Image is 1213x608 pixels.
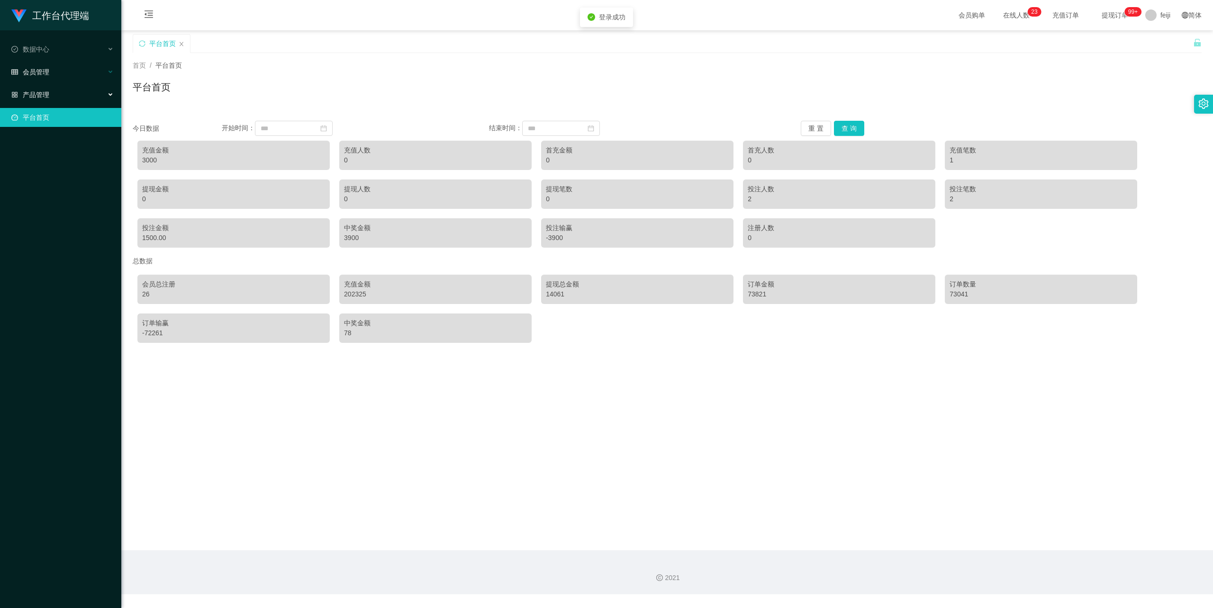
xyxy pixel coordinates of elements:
[142,194,325,204] div: 0
[1124,7,1141,17] sup: 944
[344,155,527,165] div: 0
[588,125,594,132] i: 图标: calendar
[344,289,527,299] div: 202325
[656,574,663,581] i: 图标: copyright
[320,125,327,132] i: 图标: calendar
[950,279,1132,289] div: 订单数量
[133,0,165,31] i: 图标: menu-fold
[748,289,931,299] div: 73821
[950,155,1132,165] div: 1
[344,223,527,233] div: 中奖金额
[748,184,931,194] div: 投注人数
[801,121,831,136] button: 重 置
[133,80,171,94] h1: 平台首页
[149,35,176,53] div: 平台首页
[142,279,325,289] div: 会员总注册
[1048,12,1084,18] span: 充值订单
[546,289,729,299] div: 14061
[1027,7,1041,17] sup: 23
[133,62,146,69] span: 首页
[344,194,527,204] div: 0
[1097,12,1133,18] span: 提现订单
[489,124,522,132] span: 结束时间：
[546,184,729,194] div: 提现笔数
[11,11,89,19] a: 工作台代理端
[142,223,325,233] div: 投注金额
[834,121,864,136] button: 查 询
[142,328,325,338] div: -72261
[748,194,931,204] div: 2
[142,145,325,155] div: 充值金额
[546,233,729,243] div: -3900
[546,279,729,289] div: 提现总金额
[998,12,1034,18] span: 在线人数
[222,124,255,132] span: 开始时间：
[11,91,18,98] i: 图标: appstore-o
[1193,38,1202,47] i: 图标: unlock
[748,223,931,233] div: 注册人数
[950,194,1132,204] div: 2
[344,145,527,155] div: 充值人数
[344,184,527,194] div: 提现人数
[139,40,145,47] i: 图标: sync
[1031,7,1034,17] p: 2
[142,289,325,299] div: 26
[1198,98,1209,109] i: 图标: setting
[142,318,325,328] div: 订单输赢
[344,233,527,243] div: 3900
[599,13,625,21] span: 登录成功
[1034,7,1038,17] p: 3
[150,62,152,69] span: /
[588,13,595,21] i: icon: check-circle
[142,155,325,165] div: 3000
[11,45,49,53] span: 数据中心
[748,233,931,243] div: 0
[11,9,27,23] img: logo.9652507e.png
[950,289,1132,299] div: 73041
[32,0,89,31] h1: 工作台代理端
[344,318,527,328] div: 中奖金额
[748,145,931,155] div: 首充人数
[11,68,49,76] span: 会员管理
[133,124,222,134] div: 今日数据
[1182,12,1188,18] i: 图标: global
[179,41,184,47] i: 图标: close
[344,279,527,289] div: 充值金额
[950,184,1132,194] div: 投注笔数
[11,69,18,75] i: 图标: table
[129,573,1205,583] div: 2021
[546,145,729,155] div: 首充金额
[546,155,729,165] div: 0
[546,223,729,233] div: 投注输赢
[133,252,1202,270] div: 总数据
[142,184,325,194] div: 提现金额
[950,145,1132,155] div: 充值笔数
[11,108,114,127] a: 图标: dashboard平台首页
[748,155,931,165] div: 0
[11,46,18,53] i: 图标: check-circle-o
[155,62,182,69] span: 平台首页
[344,328,527,338] div: 78
[546,194,729,204] div: 0
[748,279,931,289] div: 订单金额
[11,91,49,98] span: 产品管理
[142,233,325,243] div: 1500.00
